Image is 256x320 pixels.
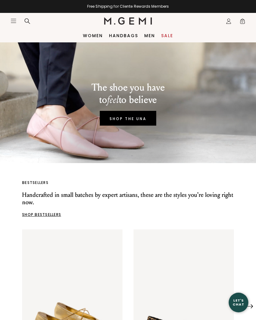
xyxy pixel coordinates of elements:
a: Handbags [109,33,138,38]
a: SHOP THE UNA [100,111,156,126]
a: Women [83,33,103,38]
img: M.Gemi [104,17,152,25]
p: BESTSELLERS [22,180,234,185]
p: The shoe you have [91,81,165,94]
span: 0 [239,19,246,25]
p: to to believe [91,94,165,106]
p: SHOP BESTSELLERS [22,212,234,217]
button: Open site menu [10,18,17,24]
p: Handcrafted in small batches by expert artisans, these are the styles you’re loving right now. [22,191,234,206]
a: Men [144,33,155,38]
a: BESTSELLERS Handcrafted in small batches by expert artisans, these are the styles you’re loving r... [22,180,234,217]
div: Let's Chat [229,299,248,306]
em: feel [107,94,119,106]
a: Sale [161,33,173,38]
img: Next Arrow [247,304,253,308]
